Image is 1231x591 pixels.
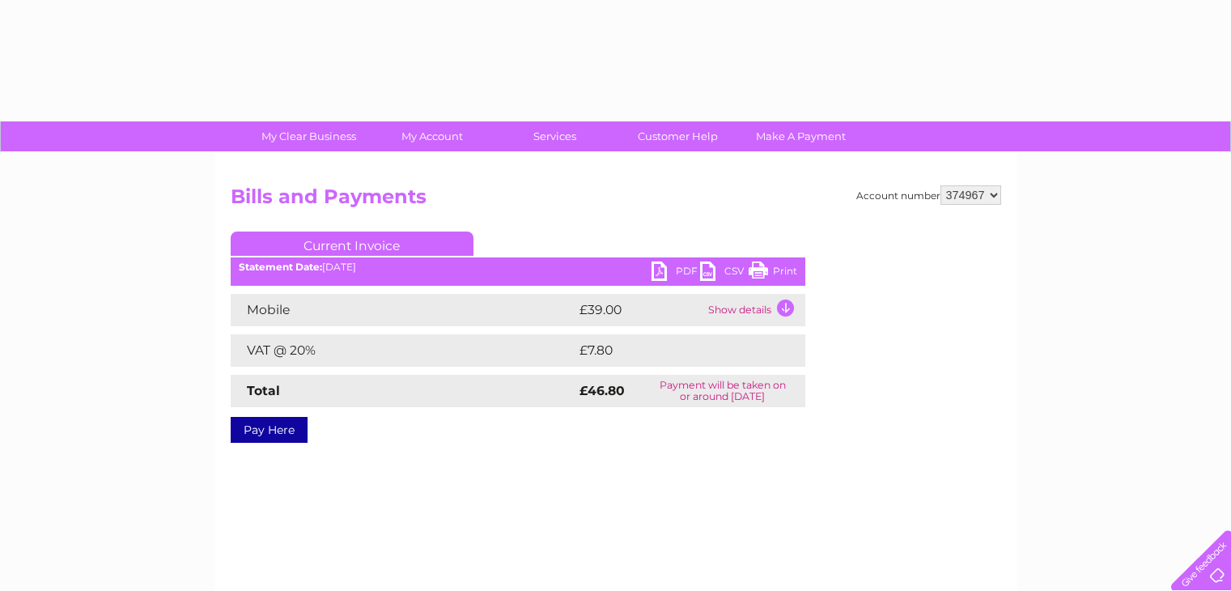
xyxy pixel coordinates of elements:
[579,383,625,398] strong: £46.80
[239,261,322,273] b: Statement Date:
[231,232,473,256] a: Current Invoice
[640,375,804,407] td: Payment will be taken on or around [DATE]
[700,261,749,285] a: CSV
[247,383,280,398] strong: Total
[652,261,700,285] a: PDF
[749,261,797,285] a: Print
[488,121,622,151] a: Services
[575,334,767,367] td: £7.80
[231,294,575,326] td: Mobile
[575,294,704,326] td: £39.00
[231,417,308,443] a: Pay Here
[856,185,1001,205] div: Account number
[365,121,499,151] a: My Account
[231,261,805,273] div: [DATE]
[734,121,868,151] a: Make A Payment
[231,334,575,367] td: VAT @ 20%
[242,121,376,151] a: My Clear Business
[611,121,745,151] a: Customer Help
[231,185,1001,216] h2: Bills and Payments
[704,294,805,326] td: Show details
